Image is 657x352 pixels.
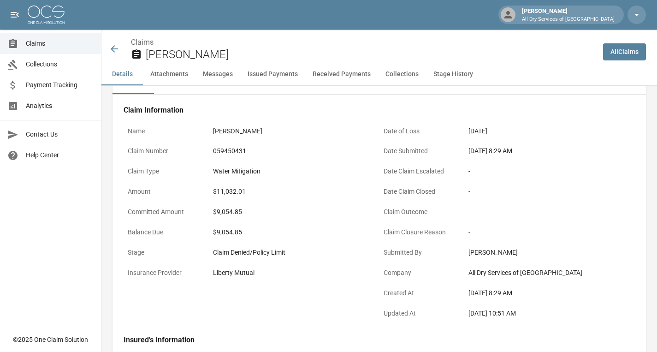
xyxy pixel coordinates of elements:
div: $9,054.85 [213,227,375,237]
div: [PERSON_NAME] [518,6,618,23]
div: [PERSON_NAME] [213,126,375,136]
div: © 2025 One Claim Solution [13,335,88,344]
div: $11,032.01 [213,187,375,197]
p: Stage [124,244,209,262]
div: [PERSON_NAME] [468,248,631,257]
a: AllClaims [603,43,646,60]
h4: Claim Information [124,106,635,115]
button: Stage History [426,63,480,85]
div: [DATE] 8:29 AM [468,288,631,298]
span: Claims [26,39,94,48]
nav: breadcrumb [131,37,596,48]
div: $9,054.85 [213,207,375,217]
div: All Dry Services of [GEOGRAPHIC_DATA] [468,268,631,278]
p: Date Claim Escalated [379,162,465,180]
div: [DATE] 8:29 AM [468,146,631,156]
button: Attachments [143,63,195,85]
button: Details [101,63,143,85]
p: Insurance Provider [124,264,209,282]
div: 059450431 [213,146,375,156]
button: Received Payments [305,63,378,85]
p: Name [124,122,209,140]
button: open drawer [6,6,24,24]
h2: [PERSON_NAME] [146,48,596,61]
div: Water Mitigation [213,167,375,176]
p: Claim Type [124,162,209,180]
p: Amount [124,183,209,201]
h4: Insured's Information [124,335,635,345]
div: - [468,227,631,237]
p: All Dry Services of [GEOGRAPHIC_DATA] [522,16,615,24]
p: Committed Amount [124,203,209,221]
p: Claim Number [124,142,209,160]
p: Date Submitted [379,142,465,160]
p: Company [379,264,465,282]
img: ocs-logo-white-transparent.png [28,6,65,24]
span: Collections [26,60,94,69]
p: Date Claim Closed [379,183,465,201]
div: [DATE] 10:51 AM [468,309,631,318]
button: Issued Payments [240,63,305,85]
p: Submitted By [379,244,465,262]
p: Claim Outcome [379,203,465,221]
span: Help Center [26,150,94,160]
p: Updated At [379,304,465,322]
div: Liberty Mutual [213,268,375,278]
span: Analytics [26,101,94,111]
div: - [468,187,631,197]
button: Messages [195,63,240,85]
p: Created At [379,284,465,302]
div: - [468,167,631,176]
div: - [468,207,631,217]
span: Payment Tracking [26,80,94,90]
p: Date of Loss [379,122,465,140]
p: Claim Closure Reason [379,223,465,241]
span: Contact Us [26,130,94,139]
div: anchor tabs [101,63,657,85]
div: [DATE] [468,126,631,136]
button: Collections [378,63,426,85]
a: Claims [131,38,154,47]
p: Balance Due [124,223,209,241]
div: Claim Denied/Policy Limit [213,248,375,257]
